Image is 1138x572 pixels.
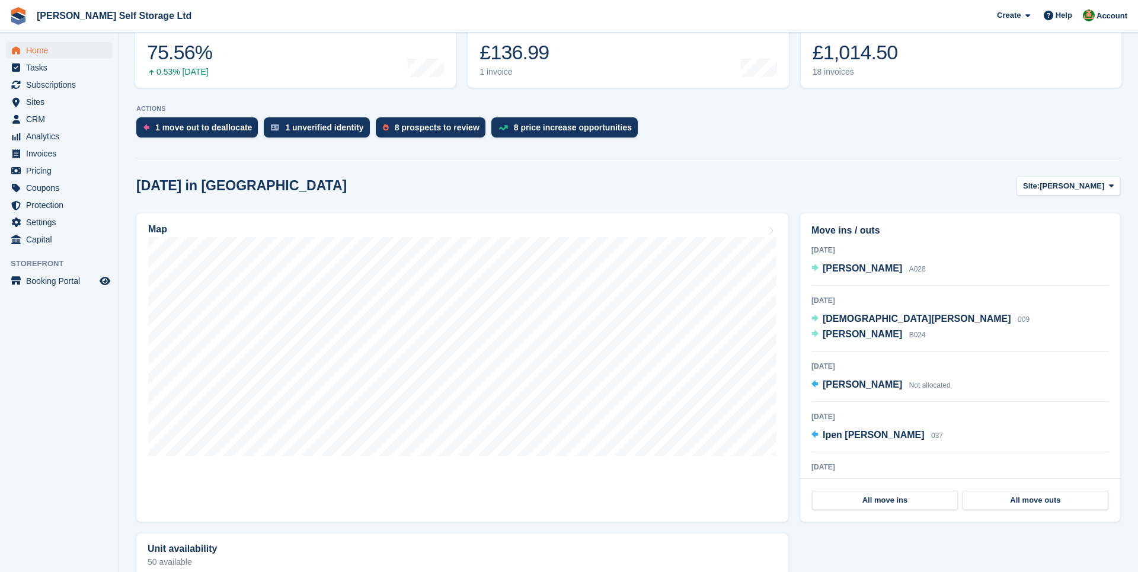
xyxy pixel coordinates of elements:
[514,123,632,132] div: 8 price increase opportunities
[26,94,97,110] span: Sites
[6,111,112,127] a: menu
[26,180,97,196] span: Coupons
[271,124,279,131] img: verify_identity-adf6edd0f0f0b5bbfe63781bf79b02c33cf7c696d77639b501bdc392416b5a36.svg
[6,273,112,289] a: menu
[136,105,1120,113] p: ACTIONS
[6,59,112,76] a: menu
[6,180,112,196] a: menu
[963,491,1108,510] a: All move outs
[811,411,1109,422] div: [DATE]
[1018,315,1030,324] span: 009
[26,273,97,289] span: Booking Portal
[395,123,480,132] div: 8 prospects to review
[1097,10,1127,22] span: Account
[811,462,1109,472] div: [DATE]
[811,327,926,343] a: [PERSON_NAME] B024
[32,6,196,25] a: [PERSON_NAME] Self Storage Ltd
[9,7,27,25] img: stora-icon-8386f47178a22dfd0bd8f6a31ec36ba5ce8667c1dd55bd0f319d3a0aa187defe.svg
[6,94,112,110] a: menu
[813,40,898,65] div: £1,014.50
[823,329,902,339] span: [PERSON_NAME]
[6,145,112,162] a: menu
[26,231,97,248] span: Capital
[811,428,943,443] a: Ipen [PERSON_NAME] 037
[811,245,1109,255] div: [DATE]
[1056,9,1072,21] span: Help
[1023,180,1040,192] span: Site:
[26,111,97,127] span: CRM
[909,381,951,389] span: Not allocated
[480,40,568,65] div: £136.99
[383,124,389,131] img: prospect-51fa495bee0391a8d652442698ab0144808aea92771e9ea1ae160a38d050c398.svg
[6,162,112,179] a: menu
[148,558,777,566] p: 50 available
[26,42,97,59] span: Home
[6,197,112,213] a: menu
[6,231,112,248] a: menu
[812,491,958,510] a: All move ins
[823,430,925,440] span: Ipen [PERSON_NAME]
[155,123,252,132] div: 1 move out to deallocate
[147,40,212,65] div: 75.56%
[148,544,217,554] h2: Unit availability
[6,76,112,93] a: menu
[6,128,112,145] a: menu
[468,12,788,88] a: Month-to-date sales £136.99 1 invoice
[26,214,97,231] span: Settings
[6,42,112,59] a: menu
[811,223,1109,238] h2: Move ins / outs
[491,117,644,143] a: 8 price increase opportunities
[26,197,97,213] span: Protection
[26,59,97,76] span: Tasks
[143,124,149,131] img: move_outs_to_deallocate_icon-f764333ba52eb49d3ac5e1228854f67142a1ed5810a6f6cc68b1a99e826820c5.svg
[98,274,112,288] a: Preview store
[811,312,1030,327] a: [DEMOGRAPHIC_DATA][PERSON_NAME] 009
[6,214,112,231] a: menu
[136,178,347,194] h2: [DATE] in [GEOGRAPHIC_DATA]
[909,331,926,339] span: B024
[26,162,97,179] span: Pricing
[1040,180,1104,192] span: [PERSON_NAME]
[823,379,902,389] span: [PERSON_NAME]
[997,9,1021,21] span: Create
[136,213,788,522] a: Map
[823,314,1011,324] span: [DEMOGRAPHIC_DATA][PERSON_NAME]
[811,361,1109,372] div: [DATE]
[376,117,491,143] a: 8 prospects to review
[26,128,97,145] span: Analytics
[26,76,97,93] span: Subscriptions
[823,263,902,273] span: [PERSON_NAME]
[480,67,568,77] div: 1 invoice
[931,432,943,440] span: 037
[813,67,898,77] div: 18 invoices
[909,265,926,273] span: A028
[811,378,951,393] a: [PERSON_NAME] Not allocated
[498,125,508,130] img: price_increase_opportunities-93ffe204e8149a01c8c9dc8f82e8f89637d9d84a8eef4429ea346261dce0b2c0.svg
[1083,9,1095,21] img: Joshua Wild
[1016,176,1120,196] button: Site: [PERSON_NAME]
[11,258,118,270] span: Storefront
[147,67,212,77] div: 0.53% [DATE]
[285,123,363,132] div: 1 unverified identity
[148,224,167,235] h2: Map
[264,117,375,143] a: 1 unverified identity
[136,117,264,143] a: 1 move out to deallocate
[811,295,1109,306] div: [DATE]
[135,12,456,88] a: Occupancy 75.56% 0.53% [DATE]
[801,12,1121,88] a: Awaiting payment £1,014.50 18 invoices
[26,145,97,162] span: Invoices
[811,261,926,277] a: [PERSON_NAME] A028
